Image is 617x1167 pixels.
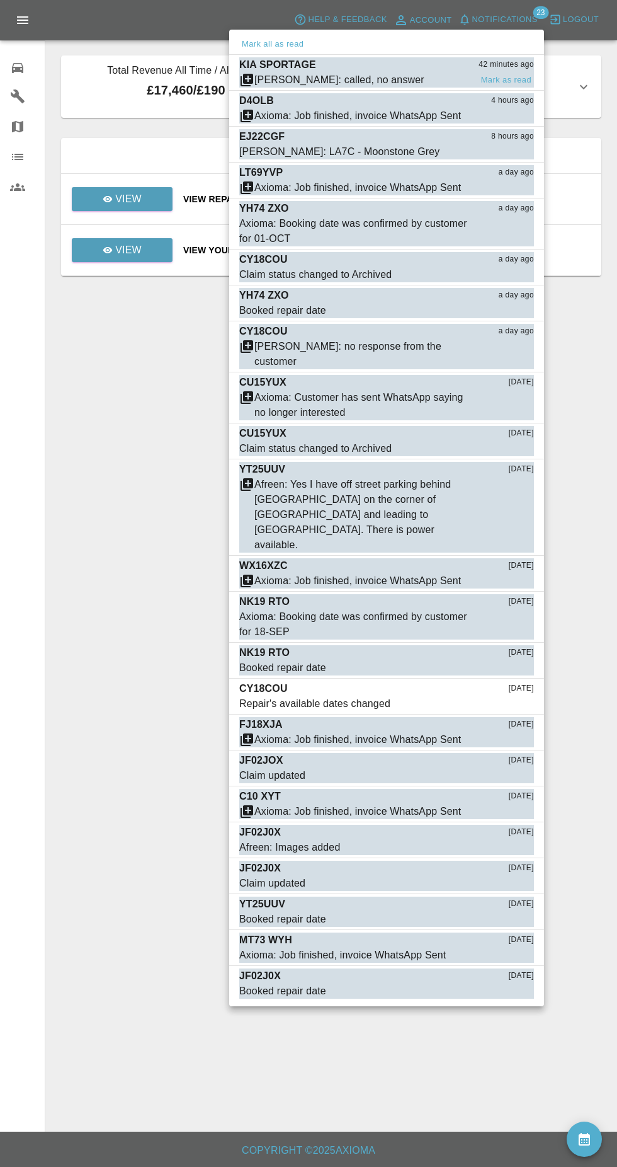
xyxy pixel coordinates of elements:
div: Axioma: Job finished, invoice WhatsApp Sent [254,108,461,124]
span: [DATE] [509,647,534,659]
div: Axioma: Job finished, invoice WhatsApp Sent [254,180,461,195]
p: FJ18XJA [239,717,283,732]
div: Booked repair date [239,303,326,318]
span: [DATE] [509,790,534,803]
span: [DATE] [509,595,534,608]
span: [DATE] [509,934,534,946]
div: Axioma: Job finished, invoice WhatsApp Sent [239,948,446,963]
div: Afreen: Yes I have off street parking behind [GEOGRAPHIC_DATA] on the corner of [GEOGRAPHIC_DATA]... [254,477,471,553]
p: CY18COU [239,681,288,696]
p: D4OLB [239,93,274,108]
span: [DATE] [509,463,534,476]
span: [DATE] [509,826,534,839]
button: Mark as read [478,73,534,88]
div: [PERSON_NAME]: no response from the customer [254,339,471,369]
p: YH74 ZXO [239,201,289,216]
p: KIA SPORTAGE [239,57,316,72]
span: a day ago [499,325,534,338]
p: JF02J0X [239,969,281,984]
div: Claim updated [239,768,305,783]
div: Axioma: Booking date was confirmed by customer for 18-SEP [239,609,471,640]
p: CU15YUX [239,375,286,390]
span: a day ago [499,202,534,215]
p: JF02J0X [239,825,281,840]
div: [PERSON_NAME]: LA7C - Moonstone Grey [239,144,439,159]
div: Axioma: Booking date was confirmed by customer for 01-OCT [239,216,471,246]
span: a day ago [499,289,534,302]
p: EJ22CGF [239,129,285,144]
p: YT25UUV [239,462,285,477]
span: [DATE] [509,862,534,875]
span: a day ago [499,166,534,179]
span: 8 hours ago [491,130,534,143]
span: 42 minutes ago [478,59,534,71]
div: Axioma: Job finished, invoice WhatsApp Sent [254,804,461,819]
p: CY18COU [239,324,288,339]
button: Mark all as read [239,37,306,52]
span: [DATE] [509,970,534,982]
p: MT73 WYH [239,933,292,948]
span: [DATE] [509,754,534,767]
p: YH74 ZXO [239,288,289,303]
span: [DATE] [509,376,534,389]
div: Booked repair date [239,912,326,927]
p: JF02J0X [239,861,281,876]
div: Claim status changed to Archived [239,267,392,282]
p: WX16XZC [239,558,288,573]
div: Axioma: Customer has sent WhatsApp saying no longer interested [254,390,471,420]
span: [DATE] [509,718,534,731]
p: JF02JOX [239,753,283,768]
div: Afreen: Images added [239,840,340,855]
span: [DATE] [509,427,534,440]
div: Repair's available dates changed [239,696,390,711]
p: C10 XYT [239,789,281,804]
p: YT25UUV [239,897,285,912]
div: Booked repair date [239,660,326,675]
span: 4 hours ago [491,95,534,107]
div: Claim updated [239,876,305,891]
p: LT69YVP [239,165,283,180]
span: a day ago [499,253,534,266]
p: NK19 RTO [239,645,290,660]
p: CU15YUX [239,426,286,441]
span: [DATE] [509,560,534,572]
div: [PERSON_NAME]: called, no answer [254,72,424,88]
p: NK19 RTO [239,594,290,609]
div: Axioma: Job finished, invoice WhatsApp Sent [254,732,461,747]
span: [DATE] [509,898,534,911]
div: Claim status changed to Archived [239,441,392,456]
div: Axioma: Job finished, invoice WhatsApp Sent [254,573,461,589]
div: Booked repair date [239,984,326,999]
span: [DATE] [509,682,534,695]
p: CY18COU [239,252,288,267]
